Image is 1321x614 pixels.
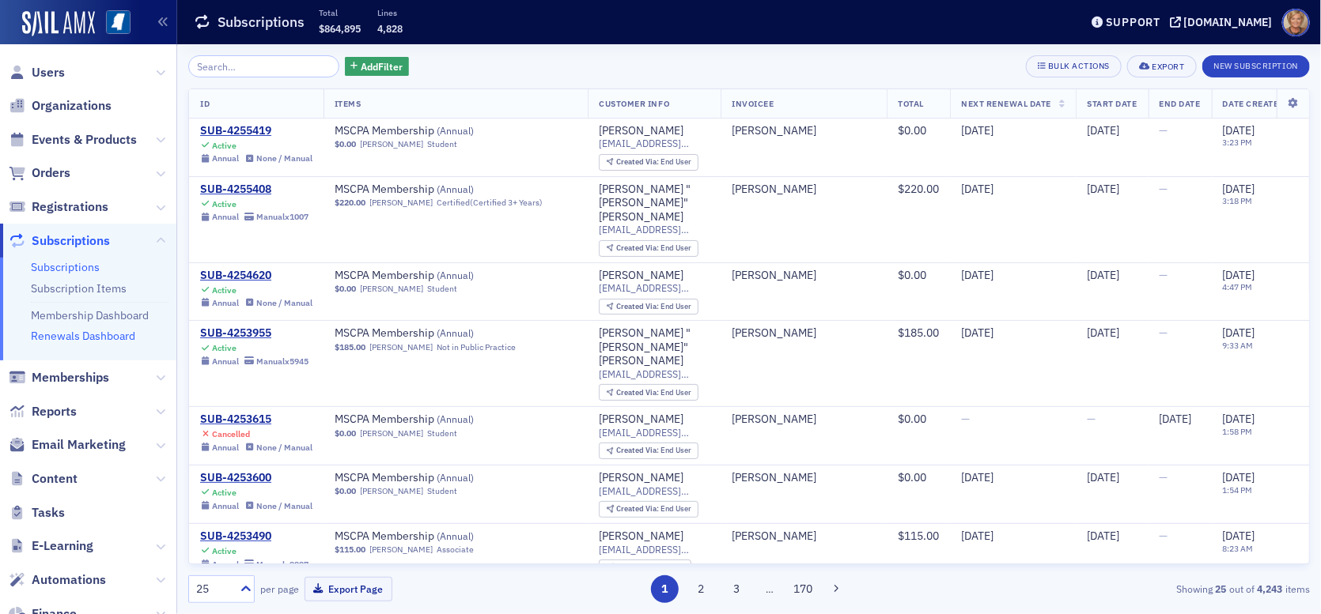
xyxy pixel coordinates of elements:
[32,232,110,250] span: Subscriptions
[1087,529,1119,543] span: [DATE]
[212,443,239,453] div: Annual
[9,504,65,522] a: Tasks
[437,471,474,484] span: ( Annual )
[651,575,679,603] button: 1
[1087,182,1119,196] span: [DATE]
[732,412,876,427] span: Kara Melton
[1255,582,1285,596] strong: 4,243
[599,368,710,380] span: [EMAIL_ADDRESS][DOMAIN_NAME]
[732,471,816,485] a: [PERSON_NAME]
[723,575,751,603] button: 3
[961,98,1051,109] span: Next Renewal Date
[212,285,237,296] div: Active
[212,488,237,498] div: Active
[9,470,78,488] a: Content
[898,470,926,484] span: $0.00
[335,269,534,283] span: MSCPA Membership
[1087,470,1119,484] span: [DATE]
[335,326,534,341] span: MSCPA Membership
[1026,55,1122,77] button: Bulk Actions
[335,412,534,427] a: MSCPA Membership (Annual)
[188,55,339,77] input: Search…
[599,183,710,224] div: [PERSON_NAME] "[PERSON_NAME]" [PERSON_NAME]
[599,124,683,138] a: [PERSON_NAME]
[1223,484,1253,495] time: 1:54 PM
[22,11,95,36] a: SailAMX
[1223,543,1254,554] time: 8:23 AM
[31,260,100,274] a: Subscriptions
[335,284,356,294] span: $0.00
[1087,123,1119,137] span: [DATE]
[1048,62,1110,70] div: Bulk Actions
[1213,582,1229,596] strong: 25
[200,124,312,138] a: SUB-4255419
[961,326,994,340] span: [DATE]
[1223,137,1253,148] time: 3:23 PM
[599,326,710,368] a: [PERSON_NAME] "[PERSON_NAME]" [PERSON_NAME]
[9,403,77,420] a: Reports
[9,131,137,149] a: Events & Products
[32,64,65,81] span: Users
[732,412,816,427] div: [PERSON_NAME]
[360,486,423,496] a: [PERSON_NAME]
[200,183,308,197] a: SUB-4255408
[1223,426,1253,437] time: 1:58 PM
[599,427,710,439] span: [EMAIL_ADDRESS][DOMAIN_NAME]
[616,389,691,397] div: End User
[9,369,109,386] a: Memberships
[1223,268,1255,282] span: [DATE]
[599,471,683,485] a: [PERSON_NAME]
[1160,268,1168,282] span: —
[599,485,710,497] span: [EMAIL_ADDRESS][DOMAIN_NAME]
[616,158,691,167] div: End User
[256,356,308,367] div: Manual x5945
[9,97,112,115] a: Organizations
[212,212,239,222] div: Annual
[732,183,876,197] span: Zach Webb
[360,428,423,439] a: [PERSON_NAME]
[1202,58,1310,72] a: New Subscription
[732,471,876,485] span: Kara Melton
[32,537,93,555] span: E-Learning
[200,412,312,427] div: SUB-4253615
[212,153,239,164] div: Annual
[898,412,926,426] span: $0.00
[200,269,312,283] a: SUB-4254620
[1152,62,1184,71] div: Export
[1223,195,1253,206] time: 3:18 PM
[106,10,131,35] img: SailAMX
[599,98,669,109] span: Customer Info
[9,571,106,589] a: Automations
[898,326,939,340] span: $185.00
[1087,412,1096,426] span: —
[32,571,106,589] span: Automations
[687,575,714,603] button: 2
[1160,470,1168,484] span: —
[200,529,308,544] a: SUB-4253490
[616,301,660,311] span: Created Via :
[335,471,534,485] span: MSCPA Membership
[1160,123,1168,137] span: —
[256,559,308,570] div: Manual x9997
[335,529,534,544] span: MSCPA Membership
[32,369,109,386] span: Memberships
[616,505,691,514] div: End User
[961,123,994,137] span: [DATE]
[1223,98,1285,109] span: Date Created
[256,501,312,511] div: None / Manual
[335,486,356,496] span: $0.00
[437,183,474,195] span: ( Annual )
[31,308,149,322] a: Membership Dashboard
[369,342,433,352] a: [PERSON_NAME]
[1160,412,1192,426] span: [DATE]
[616,562,660,572] span: Created Via :
[1282,9,1310,36] span: Profile
[335,326,534,341] a: MSCPA Membership (Annual)
[961,529,994,543] span: [DATE]
[599,240,698,257] div: Created Via: End User
[335,198,365,208] span: $220.00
